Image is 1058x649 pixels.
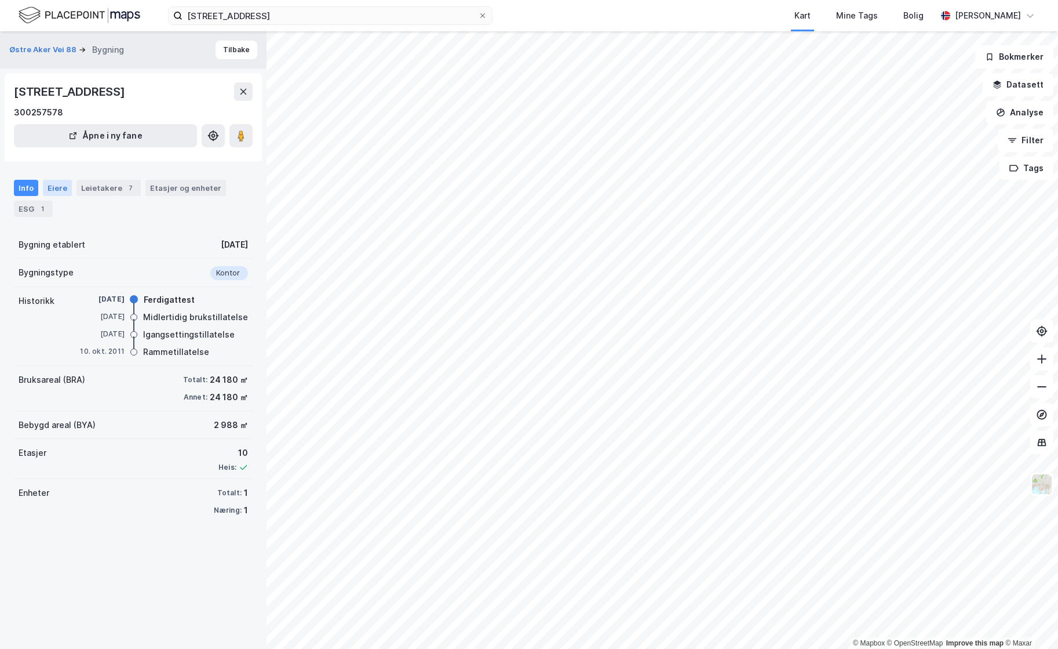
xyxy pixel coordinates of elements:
button: Tags [999,157,1053,180]
div: Heis: [218,463,236,472]
div: 300257578 [14,106,63,119]
div: Mine Tags [836,9,878,23]
div: [STREET_ADDRESS] [14,82,127,101]
button: Østre Aker Vei 88 [9,44,79,56]
div: Totalt: [183,375,207,385]
div: Annet: [184,393,207,402]
div: Bygning etablert [19,238,85,252]
div: 1 [244,503,248,517]
a: Mapbox [853,639,885,647]
input: Søk på adresse, matrikkel, gårdeiere, leietakere eller personer [183,7,478,24]
div: 1 [244,486,248,500]
div: [DATE] [78,311,125,322]
div: Næring: [214,506,242,515]
iframe: Chat Widget [1000,593,1058,649]
img: Z [1031,473,1053,495]
div: ESG [14,201,53,217]
button: Datasett [983,73,1053,96]
div: [DATE] [78,329,125,339]
div: Historikk [19,294,54,308]
div: Bygningstype [19,266,74,280]
div: Midlertidig brukstillatelse [143,310,248,324]
div: Rammetillatelse [143,345,209,359]
img: logo.f888ab2527a4732fd821a326f86c7f29.svg [19,5,140,26]
div: Kart [794,9,811,23]
div: 24 180 ㎡ [210,390,248,404]
button: Bokmerker [975,45,1053,68]
button: Analyse [986,101,1053,124]
button: Åpne i ny fane [14,124,197,147]
div: Bygning [92,43,124,57]
button: Filter [998,129,1053,152]
div: Bruksareal (BRA) [19,373,85,387]
div: [DATE] [221,238,248,252]
div: 24 180 ㎡ [210,373,248,387]
a: Improve this map [946,639,1004,647]
div: Info [14,180,38,196]
div: Leietakere [76,180,141,196]
div: 1 [37,203,48,215]
div: Etasjer og enheter [150,183,221,193]
a: OpenStreetMap [887,639,943,647]
div: Kontrollprogram for chat [1000,593,1058,649]
div: 10 [218,446,248,460]
div: Etasjer [19,446,46,460]
div: [DATE] [78,294,125,304]
div: [PERSON_NAME] [955,9,1021,23]
div: Bebygd areal (BYA) [19,418,96,432]
div: 7 [125,182,136,194]
div: Ferdigattest [144,293,195,307]
div: 2 988 ㎡ [214,418,248,432]
div: 10. okt. 2011 [78,346,125,357]
div: Enheter [19,486,49,500]
div: Eiere [43,180,72,196]
div: Bolig [903,9,924,23]
button: Tilbake [216,41,257,59]
div: Totalt: [217,488,242,498]
div: Igangsettingstillatelse [143,328,235,342]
